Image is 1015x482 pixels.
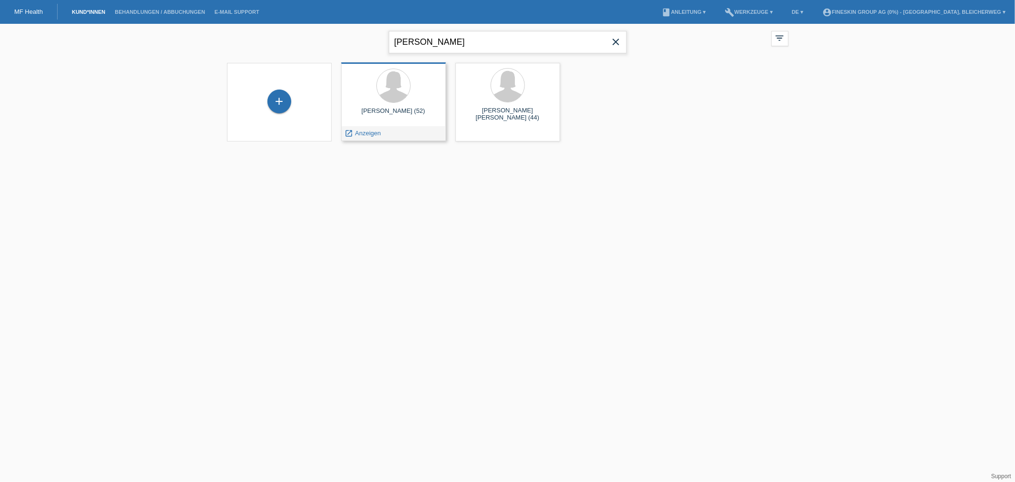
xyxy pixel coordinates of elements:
div: Kund*in hinzufügen [268,93,291,110]
div: [PERSON_NAME] [PERSON_NAME] (44) [463,107,552,122]
span: Anzeigen [355,130,381,137]
i: filter_list [775,33,785,43]
i: close [611,36,622,48]
a: Behandlungen / Abbuchungen [110,9,210,15]
i: account_circle [822,8,832,17]
a: bookAnleitung ▾ [657,9,710,15]
a: buildWerkzeuge ▾ [720,9,778,15]
i: book [661,8,671,17]
a: account_circleFineSkin Group AG (0%) - [GEOGRAPHIC_DATA], Bleicherweg ▾ [818,9,1010,15]
a: Support [991,473,1011,480]
div: [PERSON_NAME] (52) [349,107,438,122]
a: launch Anzeigen [345,130,381,137]
input: Suche... [389,31,627,53]
a: Kund*innen [67,9,110,15]
i: launch [345,129,354,138]
i: build [725,8,734,17]
a: E-Mail Support [210,9,264,15]
a: MF Health [14,8,43,15]
a: DE ▾ [787,9,808,15]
